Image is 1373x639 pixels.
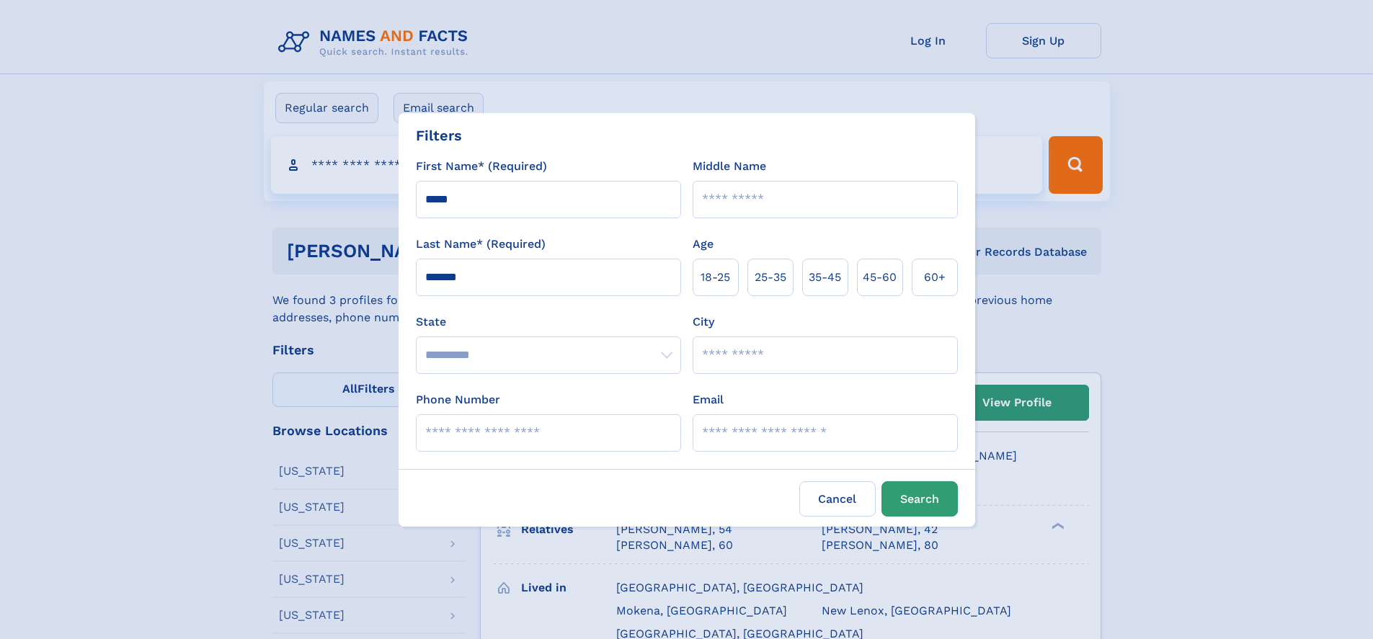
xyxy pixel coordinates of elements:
[799,481,876,517] label: Cancel
[701,269,730,286] span: 18‑25
[416,391,500,408] label: Phone Number
[416,236,546,253] label: Last Name* (Required)
[809,269,841,286] span: 35‑45
[881,481,958,517] button: Search
[693,236,714,253] label: Age
[416,125,462,146] div: Filters
[924,269,946,286] span: 60+
[693,391,724,408] label: Email
[693,158,766,175] label: Middle Name
[755,269,786,286] span: 25‑35
[416,158,547,175] label: First Name* (Required)
[693,313,714,331] label: City
[416,313,681,331] label: State
[863,269,897,286] span: 45‑60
